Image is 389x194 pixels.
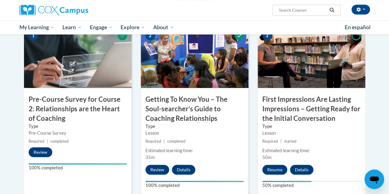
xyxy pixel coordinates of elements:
a: Learn [58,20,86,34]
span: Engage [90,24,113,31]
span: Required [145,139,161,144]
label: 50% completed [262,182,361,189]
span: About [153,24,174,31]
label: Type [262,123,361,130]
button: Details [172,165,195,175]
span: completed [167,139,185,144]
label: 100% completed [29,164,127,171]
input: Search Courses [278,6,327,14]
iframe: Button to launch messaging window [364,169,384,189]
img: Course Image [141,26,248,88]
button: Resume [262,165,287,175]
span: 3 [262,31,272,40]
span: | [47,139,48,144]
span: Required [29,139,44,144]
label: Type [145,123,244,130]
span: 35m [145,155,155,160]
a: En español [341,21,375,34]
span: completed [50,139,69,144]
img: Course Image [258,26,365,88]
div: Estimated learning time: [145,147,244,154]
button: Review [29,147,52,157]
div: Main menu [15,20,375,34]
span: | [164,139,165,144]
span: En español [345,24,371,30]
span: Required [262,139,278,144]
h3: Pre-Course Survey for Course 2: Relationships are the Heart of Coaching [24,95,132,123]
button: Review [145,165,169,175]
span: 1 [29,31,38,40]
span: 50m [262,155,272,160]
div: Pre-Course Survey [29,130,127,137]
button: Search [327,6,336,14]
div: Your progress [29,163,127,164]
a: Cox Campus [19,5,130,16]
span: My Learning [19,24,54,31]
label: 100% completed [145,182,244,189]
a: Explore [117,20,149,34]
span: Explore [121,24,145,31]
span: | [280,139,282,144]
a: Engage [86,20,117,34]
button: Account Settings [351,5,370,14]
button: Details [290,165,313,175]
div: Your progress [262,181,312,182]
span: started [284,139,296,144]
img: Cox Campus [19,5,88,16]
div: Lesson [145,130,244,137]
span: Learn [62,24,82,31]
div: Your progress [145,181,244,182]
img: Course Image [24,26,132,88]
a: My Learning [15,20,59,34]
div: Lesson [262,130,361,137]
label: Type [29,123,127,130]
span: 2 [145,31,155,40]
h3: First Impressions Are Lasting Impressions – Getting Ready for the Initial Conversation [258,95,365,123]
h3: Getting To Know You – The Soul-searcher’s Guide to Coaching Relationships [141,95,248,123]
a: About [149,20,178,34]
div: Estimated learning time: [262,147,361,154]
